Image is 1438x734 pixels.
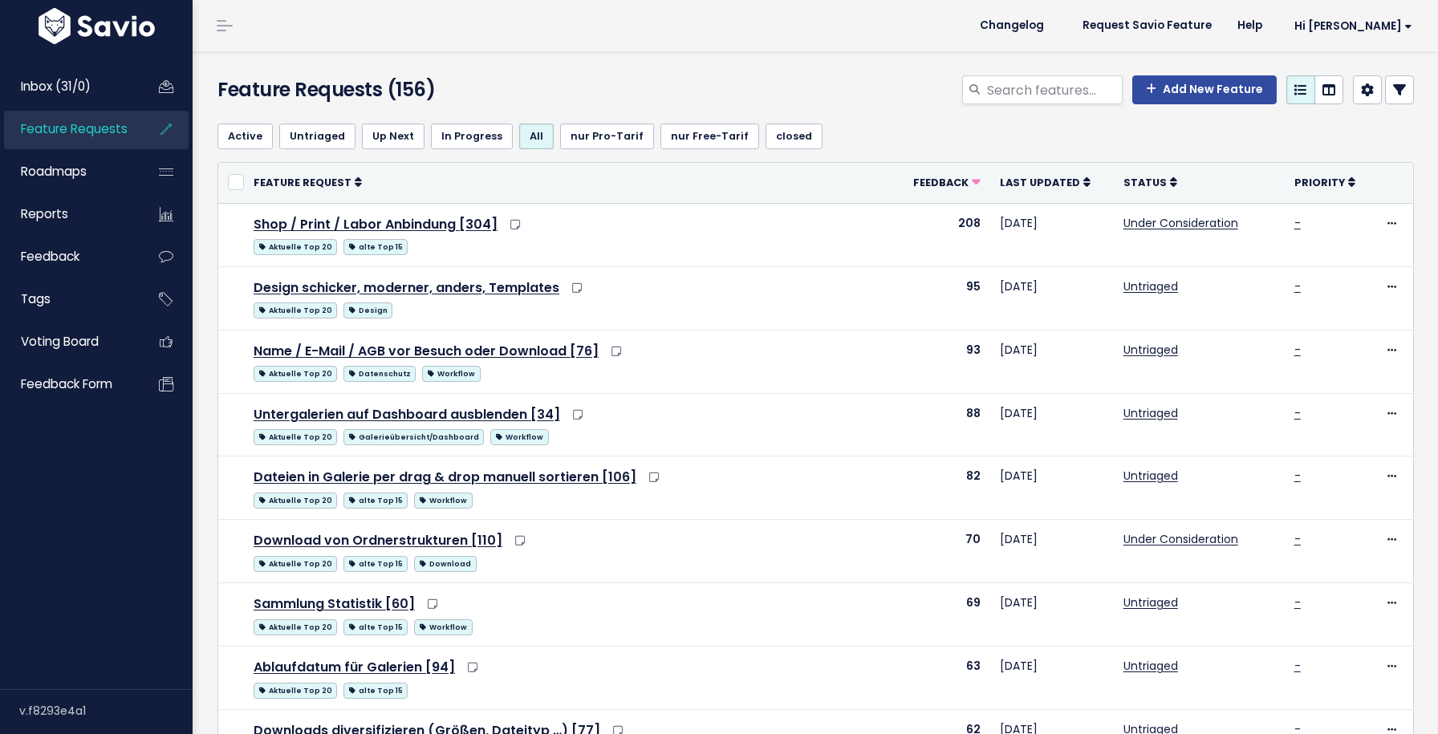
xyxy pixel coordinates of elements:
a: Untriaged [1123,658,1178,674]
a: Tags [4,281,133,318]
a: Workflow [414,616,472,636]
span: Feedback [21,248,79,265]
a: Add New Feature [1132,75,1277,104]
a: - [1294,342,1301,358]
a: Galerieübersicht/Dashboard [343,426,484,446]
a: Untriaged [1123,342,1178,358]
a: Inbox (31/0) [4,68,133,105]
a: Download von Ordnerstrukturen [110] [254,531,502,549]
td: 82 [893,456,990,520]
a: Aktuelle Top 20 [254,553,337,573]
a: Untriaged [1123,405,1178,421]
span: Feedback [913,176,969,189]
a: Feature Request [254,174,362,190]
span: Status [1123,176,1167,189]
span: Changelog [980,20,1044,31]
span: alte Top 15 [343,619,408,635]
a: nur Pro-Tarif [560,124,654,149]
span: Aktuelle Top 20 [254,556,337,572]
a: Aktuelle Top 20 [254,616,337,636]
a: Aktuelle Top 20 [254,236,337,256]
span: alte Top 15 [343,556,408,572]
a: Workflow [422,363,480,383]
span: Design [343,302,392,318]
span: Galerieübersicht/Dashboard [343,429,484,445]
a: All [519,124,554,149]
div: v.f8293e4a1 [19,690,193,732]
a: Ablaufdatum für Galerien [94] [254,658,455,676]
a: alte Top 15 [343,236,408,256]
a: Active [217,124,273,149]
a: alte Top 15 [343,679,408,700]
a: - [1294,278,1301,294]
td: [DATE] [990,520,1114,583]
span: alte Top 15 [343,239,408,255]
a: Name / E-Mail / AGB vor Besuch oder Download [76] [254,342,599,360]
a: Feature Requests [4,111,133,148]
span: Roadmaps [21,163,87,180]
span: Aktuelle Top 20 [254,239,337,255]
a: Design [343,299,392,319]
span: Workflow [490,429,548,445]
a: alte Top 15 [343,553,408,573]
a: Aktuelle Top 20 [254,299,337,319]
td: [DATE] [990,393,1114,456]
td: 95 [893,266,990,330]
h4: Feature Requests (156) [217,75,600,104]
a: Roadmaps [4,153,133,190]
a: alte Top 15 [343,489,408,509]
input: Search features... [985,75,1123,104]
td: [DATE] [990,456,1114,520]
a: Download [414,553,476,573]
span: Reports [21,205,68,222]
a: nur Free-Tarif [660,124,759,149]
a: Feedback form [4,366,133,403]
span: Inbox (31/0) [21,78,91,95]
a: Design schicker, moderner, anders, Templates [254,278,559,297]
span: alte Top 15 [343,493,408,509]
span: Feature Requests [21,120,128,137]
a: - [1294,468,1301,484]
a: Untriaged [1123,278,1178,294]
a: Voting Board [4,323,133,360]
a: Aktuelle Top 20 [254,363,337,383]
span: Voting Board [21,333,99,350]
a: Hi [PERSON_NAME] [1275,14,1425,39]
span: Aktuelle Top 20 [254,619,337,635]
a: Up Next [362,124,424,149]
span: Tags [21,290,51,307]
a: Last Updated [1000,174,1091,190]
img: logo-white.9d6f32f41409.svg [35,8,159,44]
a: Aktuelle Top 20 [254,679,337,700]
a: Dateien in Galerie per drag & drop manuell sortieren [106] [254,468,636,486]
ul: Filter feature requests [217,124,1414,149]
span: Aktuelle Top 20 [254,366,337,382]
span: Workflow [414,493,472,509]
a: Status [1123,174,1177,190]
a: Aktuelle Top 20 [254,426,337,446]
a: Untriaged [279,124,355,149]
span: Aktuelle Top 20 [254,302,337,318]
a: - [1294,405,1301,421]
span: Workflow [422,366,480,382]
span: Aktuelle Top 20 [254,493,337,509]
td: 93 [893,330,990,393]
td: 69 [893,583,990,647]
td: 208 [893,203,990,266]
span: Datenschutz [343,366,416,382]
a: Datenschutz [343,363,416,383]
a: Untriaged [1123,594,1178,610]
a: Help [1225,14,1275,38]
a: - [1294,531,1301,547]
td: [DATE] [990,583,1114,647]
a: - [1294,215,1301,231]
span: Feature Request [254,176,351,189]
span: Download [414,556,476,572]
a: - [1294,658,1301,674]
a: - [1294,594,1301,610]
td: 88 [893,393,990,456]
a: Feedback [913,174,981,190]
span: Last Updated [1000,176,1080,189]
a: Untriaged [1123,468,1178,484]
td: 63 [893,647,990,710]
